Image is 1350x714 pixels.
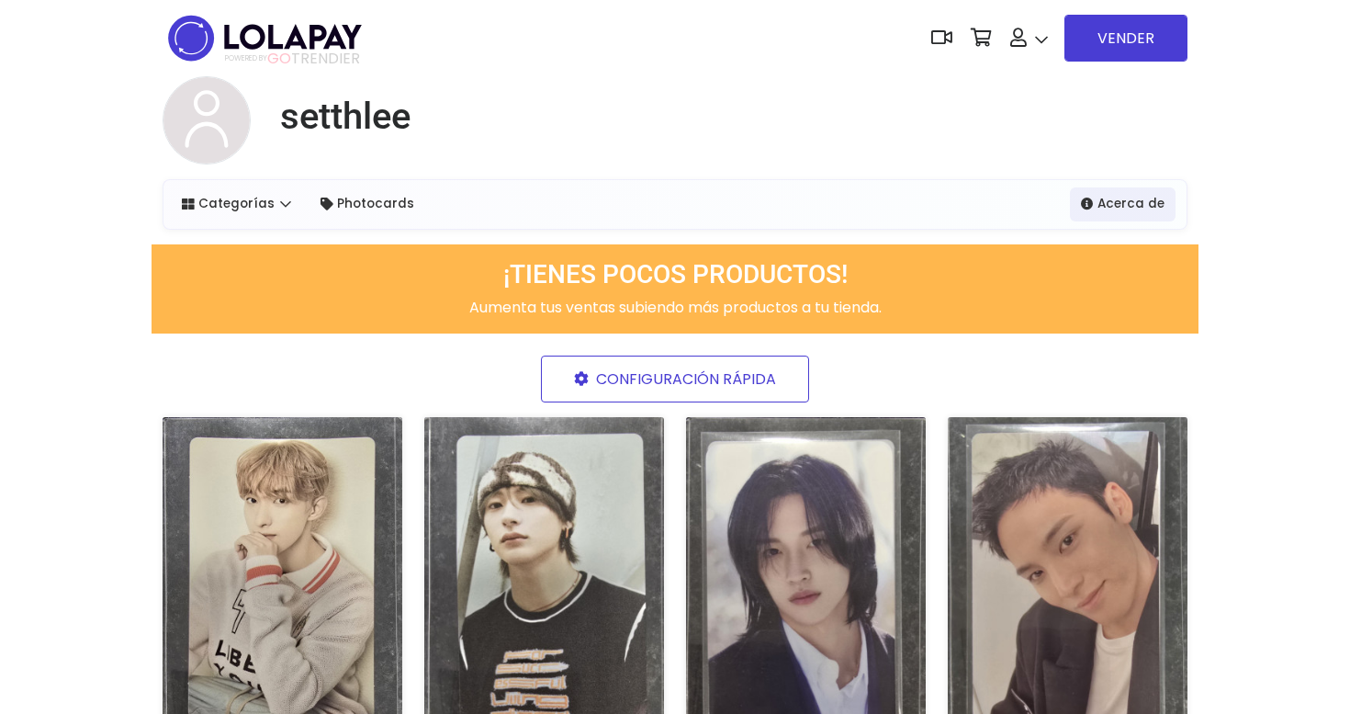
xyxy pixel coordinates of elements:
[280,95,411,139] h1: setthlee
[163,297,1187,319] p: Aumenta tus ventas subiendo más productos a tu tienda.
[309,187,425,221] a: Photocards
[225,51,360,67] span: TRENDIER
[163,9,367,67] img: logo
[1070,187,1176,221] a: Acerca de
[265,95,411,139] a: setthlee
[541,356,809,402] a: CONFIGURACIÓN RÁPIDA
[163,259,1187,290] h3: ¡TIENES POCOS PRODUCTOS!
[225,53,267,63] span: POWERED BY
[1064,15,1187,62] a: VENDER
[171,187,302,221] a: Categorías
[267,48,291,69] span: GO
